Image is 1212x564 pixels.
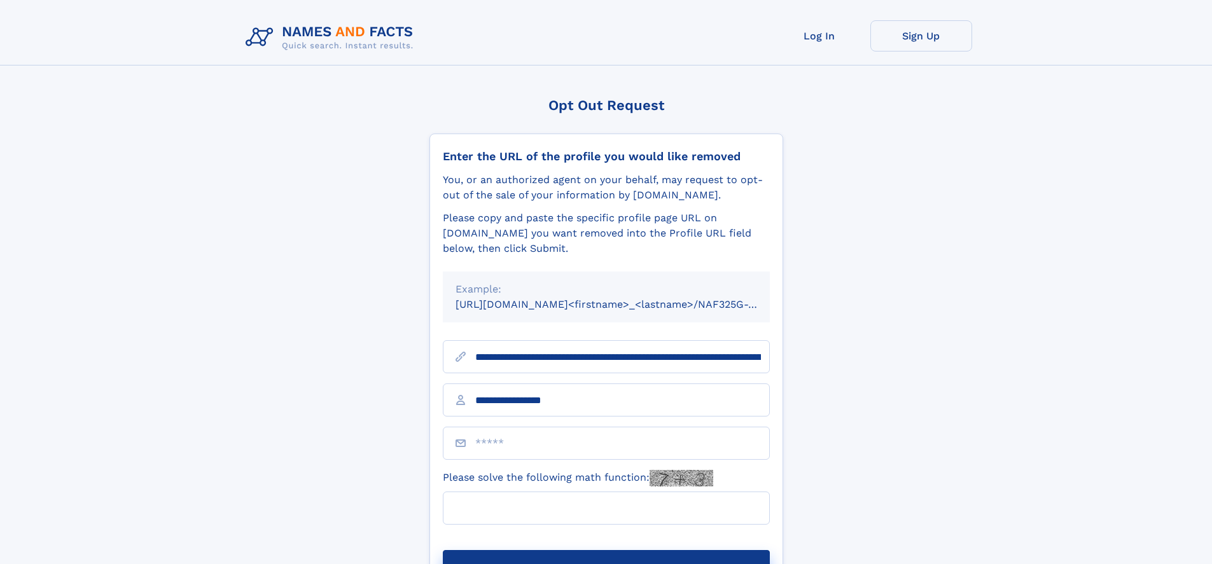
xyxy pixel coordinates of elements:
div: Example: [456,282,757,297]
div: You, or an authorized agent on your behalf, may request to opt-out of the sale of your informatio... [443,172,770,203]
img: Logo Names and Facts [240,20,424,55]
div: Enter the URL of the profile you would like removed [443,149,770,163]
a: Log In [769,20,870,52]
a: Sign Up [870,20,972,52]
div: Please copy and paste the specific profile page URL on [DOMAIN_NAME] you want removed into the Pr... [443,210,770,256]
small: [URL][DOMAIN_NAME]<firstname>_<lastname>/NAF325G-xxxxxxxx [456,298,794,310]
label: Please solve the following math function: [443,470,713,486]
div: Opt Out Request [429,97,783,113]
